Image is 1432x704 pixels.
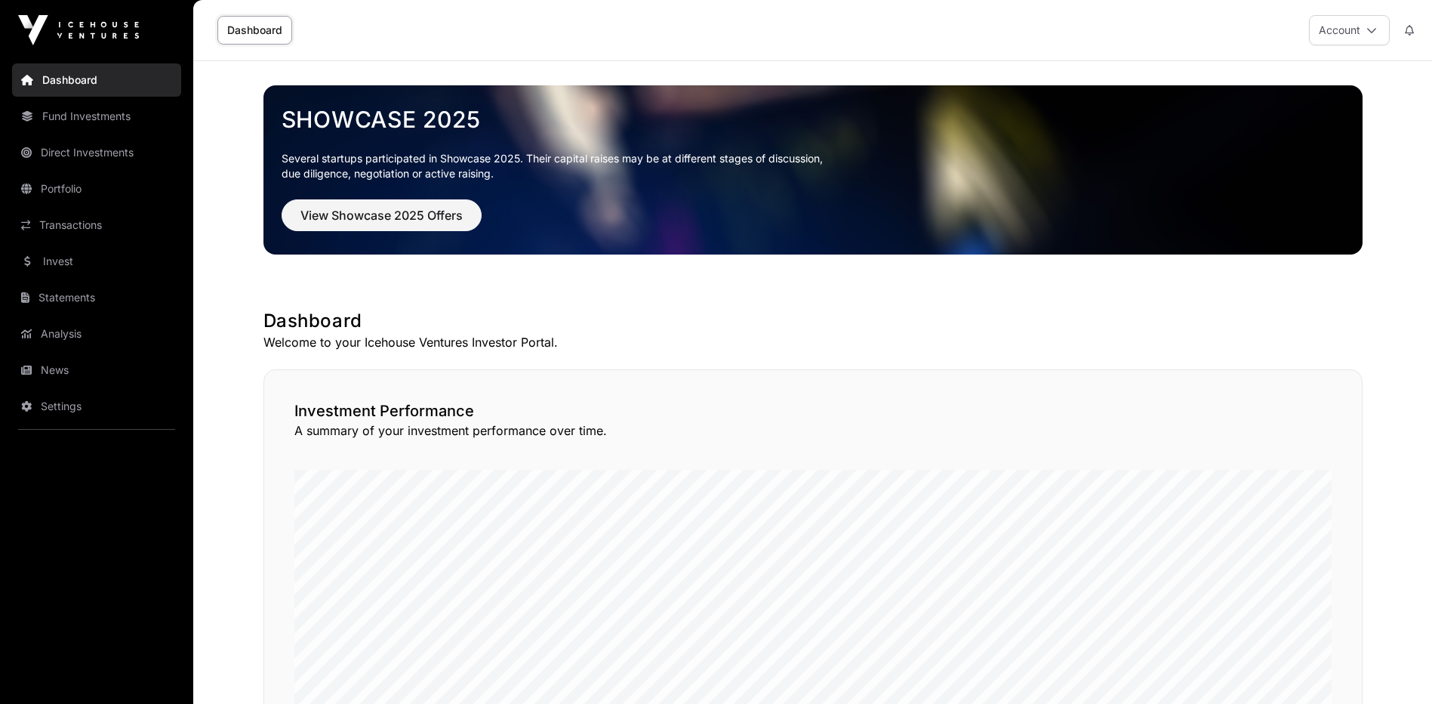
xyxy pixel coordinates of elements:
a: Dashboard [217,16,292,45]
a: Showcase 2025 [282,106,1344,133]
h2: Investment Performance [294,400,1332,421]
a: Settings [12,390,181,423]
a: Fund Investments [12,100,181,133]
img: Icehouse Ventures Logo [18,15,139,45]
p: Welcome to your Icehouse Ventures Investor Portal. [263,333,1363,351]
a: Portfolio [12,172,181,205]
p: A summary of your investment performance over time. [294,421,1332,440]
a: Analysis [12,317,181,350]
button: View Showcase 2025 Offers [282,199,482,231]
a: Dashboard [12,63,181,97]
a: Invest [12,245,181,278]
a: Direct Investments [12,136,181,169]
a: Transactions [12,208,181,242]
button: Account [1309,15,1390,45]
a: News [12,354,181,387]
img: Showcase 2025 [263,85,1363,255]
a: Statements [12,281,181,314]
h1: Dashboard [263,309,1363,333]
a: View Showcase 2025 Offers [282,215,482,230]
span: View Showcase 2025 Offers [300,206,463,224]
p: Several startups participated in Showcase 2025. Their capital raises may be at different stages o... [282,151,1344,181]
